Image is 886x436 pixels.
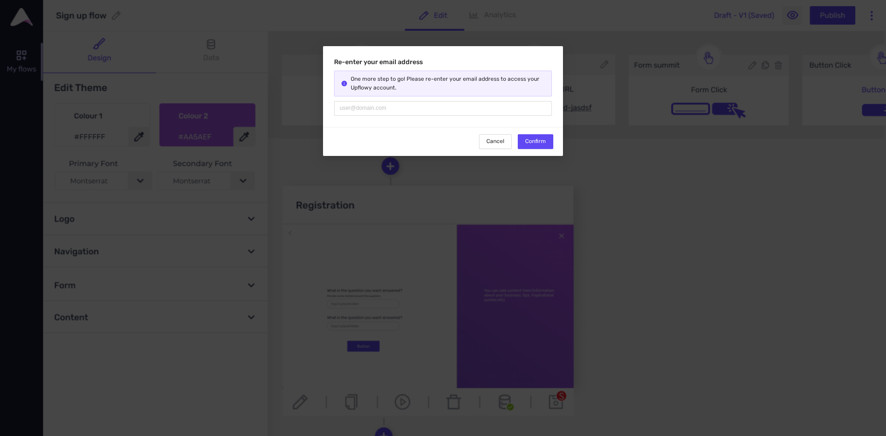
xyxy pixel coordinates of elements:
[334,57,552,67] h3: Re-enter your email address
[525,137,546,146] span: Confirm
[341,81,347,86] span: info-circle
[334,101,552,116] input: user@domain.com
[351,75,545,92] div: One more step to go! Please re-enter your email address to access your Upflowy account.
[486,137,504,146] span: Cancel
[518,134,553,149] button: Confirm
[479,134,512,149] button: Cancel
